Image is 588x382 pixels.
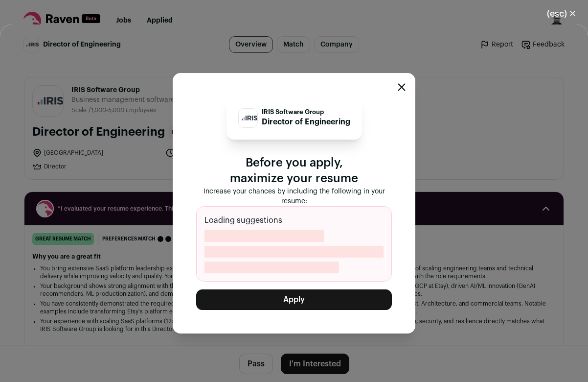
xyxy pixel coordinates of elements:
[196,289,392,310] button: Apply
[262,108,350,116] p: IRIS Software Group
[239,116,257,120] img: e7fb4297ba8c5ced1f472c442787bfffab691daf77ea025d0c4f7127c54bb784.jpg
[196,155,392,187] p: Before you apply, maximize your resume
[196,187,392,206] p: Increase your chances by including the following in your resume:
[196,206,392,282] div: Loading suggestions
[535,3,588,24] button: Close modal
[262,116,350,128] p: Director of Engineering
[398,83,406,91] button: Close modal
